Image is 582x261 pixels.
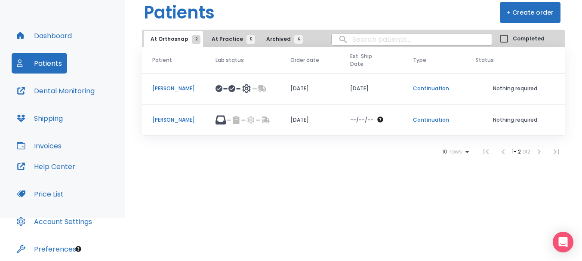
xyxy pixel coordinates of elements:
[500,2,560,23] button: + Create order
[74,245,82,253] div: Tooltip anchor
[12,25,77,46] button: Dashboard
[266,35,299,43] span: Archived
[476,85,554,92] p: Nothing required
[12,239,81,259] button: Preferences
[12,108,68,129] button: Shipping
[476,116,554,124] p: Nothing required
[144,31,307,47] div: tabs
[513,35,545,43] span: Completed
[12,156,80,177] button: Help Center
[246,35,255,44] span: 5
[512,148,522,155] span: 1 - 2
[294,35,303,44] span: 6
[152,56,172,64] span: Patient
[151,35,196,43] span: At Orthosnap
[476,56,494,64] span: Status
[152,85,195,92] p: [PERSON_NAME]
[212,35,251,43] span: At Practice
[12,184,69,204] button: Price List
[12,53,67,74] button: Patients
[152,116,195,124] p: [PERSON_NAME]
[12,80,100,101] button: Dental Monitoring
[12,135,67,156] button: Invoices
[350,116,392,124] div: The date will be available after approving treatment plan
[280,104,340,136] td: [DATE]
[280,73,340,104] td: [DATE]
[447,149,462,155] span: rows
[192,35,200,44] span: 2
[442,149,447,155] span: 10
[290,56,319,64] span: Order date
[340,73,402,104] td: [DATE]
[350,52,386,68] span: Est. Ship Date
[413,85,455,92] p: Continuation
[553,232,573,252] div: Open Intercom Messenger
[413,56,426,64] span: Type
[413,116,455,124] p: Continuation
[216,56,244,64] span: Lab status
[12,211,97,232] button: Account Settings
[350,116,373,124] p: --/--/--
[522,148,530,155] span: of 2
[332,31,492,48] input: search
